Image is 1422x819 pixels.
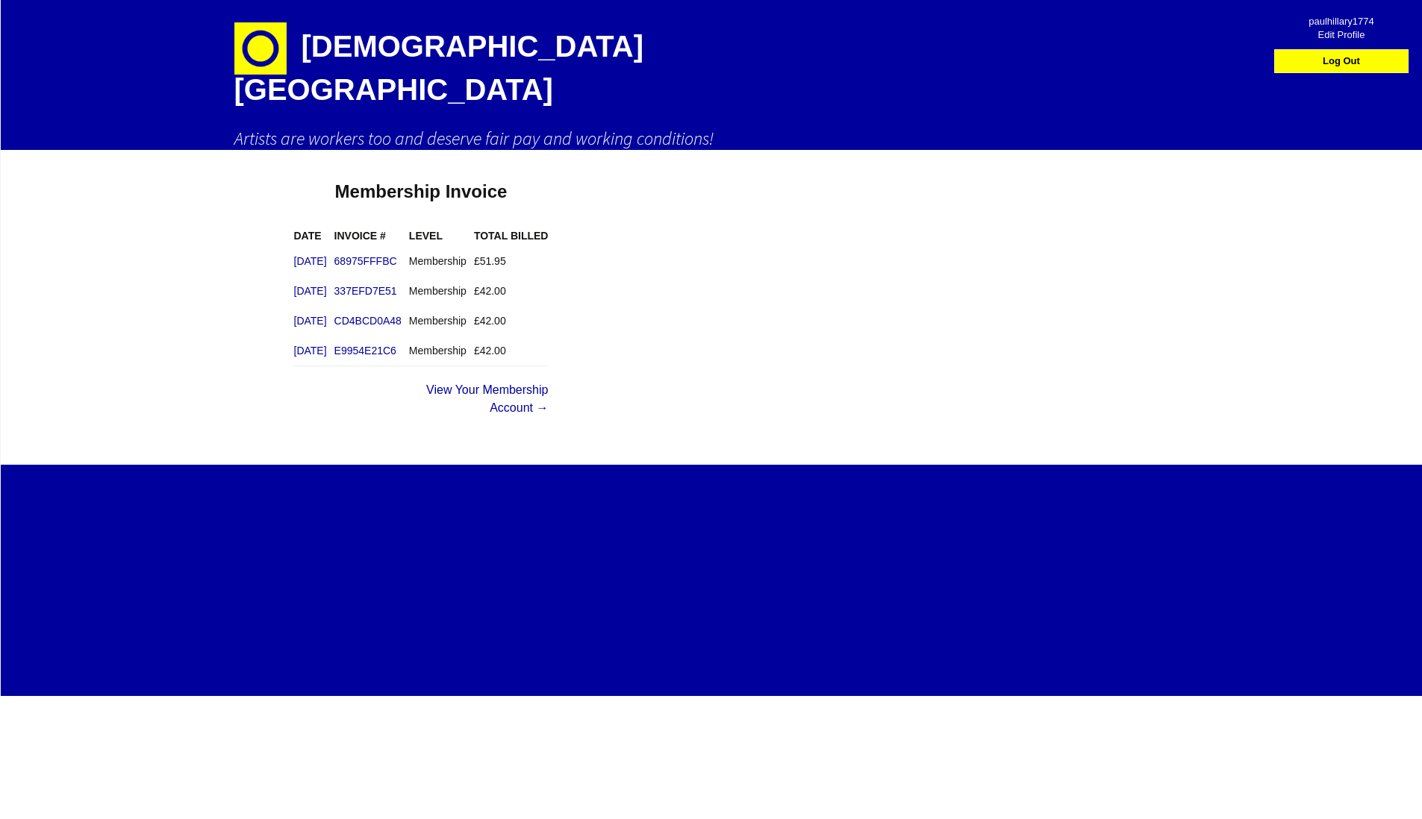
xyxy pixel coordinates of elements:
[409,336,474,366] td: Membership
[294,255,327,267] a: [DATE]
[294,285,327,297] a: [DATE]
[334,345,396,357] a: E9954E21C6
[334,255,397,267] a: 68975FFFBC
[474,246,549,276] td: £51.95
[334,225,409,246] th: Invoice #
[1278,50,1405,72] a: Log Out
[234,22,287,75] img: circle-e1448293145835.png
[409,276,474,306] td: Membership
[474,276,549,306] td: £42.00
[294,180,549,203] h1: Membership Invoice
[1288,10,1394,23] span: paulhillary1774
[334,285,397,297] a: 337EFD7E51
[474,306,549,336] td: £42.00
[294,225,334,246] th: Date
[409,306,474,336] td: Membership
[426,383,548,414] a: View Your Membership Account →
[474,225,549,246] th: Total Billed
[294,345,327,357] a: [DATE]
[1288,23,1394,37] span: Edit Profile
[409,246,474,276] td: Membership
[474,336,549,366] td: £42.00
[334,315,402,327] a: CD4BCD0A48
[234,127,1190,150] h2: Artists are workers too and deserve fair pay and working conditions!
[294,315,327,327] a: [DATE]
[409,225,474,246] th: Level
